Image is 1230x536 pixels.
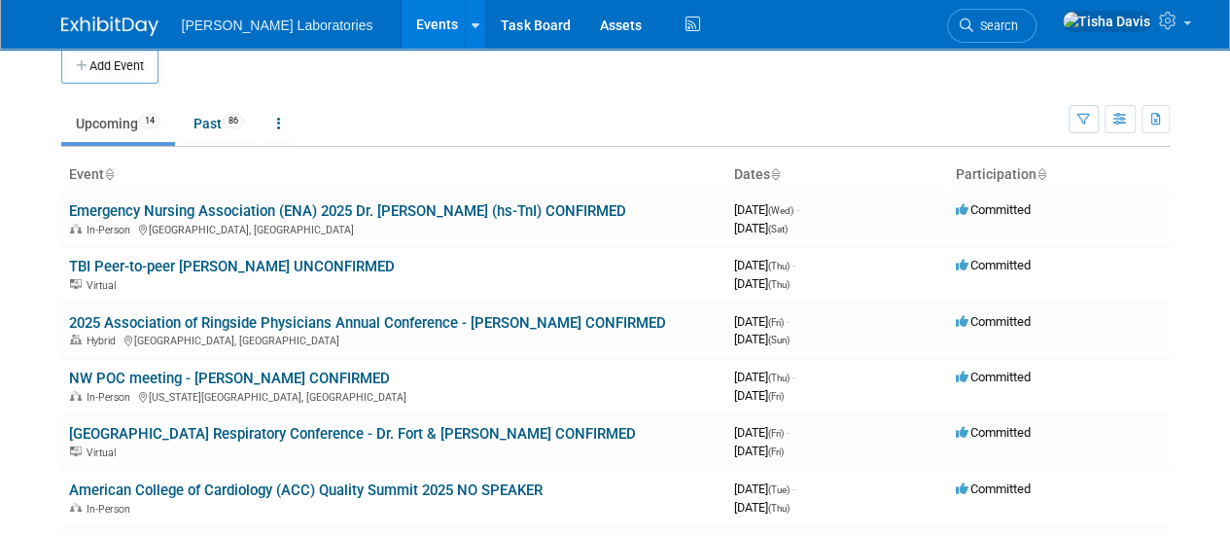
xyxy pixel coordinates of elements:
[69,258,395,275] a: TBI Peer-to-peer [PERSON_NAME] UNCONFIRMED
[947,9,1037,43] a: Search
[734,482,795,496] span: [DATE]
[69,314,666,332] a: 2025 Association of Ringside Physicians Annual Conference - [PERSON_NAME] CONFIRMED
[734,276,790,291] span: [DATE]
[69,221,719,236] div: [GEOGRAPHIC_DATA], [GEOGRAPHIC_DATA]
[61,159,726,192] th: Event
[956,425,1031,440] span: Committed
[104,166,114,182] a: Sort by Event Name
[792,258,795,272] span: -
[734,388,784,403] span: [DATE]
[956,370,1031,384] span: Committed
[182,18,373,33] span: [PERSON_NAME] Laboratories
[787,425,790,440] span: -
[139,114,160,128] span: 14
[69,425,636,443] a: [GEOGRAPHIC_DATA] Respiratory Conference - Dr. Fort & [PERSON_NAME] CONFIRMED
[61,105,175,142] a: Upcoming14
[734,370,795,384] span: [DATE]
[87,335,122,347] span: Hybrid
[973,18,1018,33] span: Search
[768,279,790,290] span: (Thu)
[734,221,788,235] span: [DATE]
[734,500,790,515] span: [DATE]
[956,258,1031,272] span: Committed
[770,166,780,182] a: Sort by Start Date
[1062,11,1151,32] img: Tisha Davis
[69,332,719,347] div: [GEOGRAPHIC_DATA], [GEOGRAPHIC_DATA]
[768,205,793,216] span: (Wed)
[792,482,795,496] span: -
[956,314,1031,329] span: Committed
[70,335,82,344] img: Hybrid Event
[734,332,790,346] span: [DATE]
[70,447,82,456] img: Virtual Event
[768,224,788,234] span: (Sat)
[734,202,799,217] span: [DATE]
[956,202,1031,217] span: Committed
[61,17,158,36] img: ExhibitDay
[768,428,784,439] span: (Fri)
[768,391,784,402] span: (Fri)
[792,370,795,384] span: -
[787,314,790,329] span: -
[768,261,790,271] span: (Thu)
[69,202,626,220] a: Emergency Nursing Association (ENA) 2025 Dr. [PERSON_NAME] (hs-TnI) CONFIRMED
[734,314,790,329] span: [DATE]
[70,224,82,233] img: In-Person Event
[726,159,948,192] th: Dates
[768,503,790,514] span: (Thu)
[179,105,259,142] a: Past86
[734,425,790,440] span: [DATE]
[87,279,122,292] span: Virtual
[768,335,790,345] span: (Sun)
[87,447,122,459] span: Virtual
[948,159,1170,192] th: Participation
[768,373,790,383] span: (Thu)
[69,482,543,499] a: American College of Cardiology (ACC) Quality Summit 2025 NO SPEAKER
[70,391,82,401] img: In-Person Event
[87,391,136,404] span: In-Person
[70,503,82,513] img: In-Person Event
[87,224,136,236] span: In-Person
[87,503,136,516] span: In-Person
[69,370,390,387] a: NW POC meeting - [PERSON_NAME] CONFIRMED
[223,114,244,128] span: 86
[734,444,784,458] span: [DATE]
[1037,166,1046,182] a: Sort by Participation Type
[61,49,158,84] button: Add Event
[69,388,719,404] div: [US_STATE][GEOGRAPHIC_DATA], [GEOGRAPHIC_DATA]
[70,279,82,289] img: Virtual Event
[956,482,1031,496] span: Committed
[796,202,799,217] span: -
[768,484,790,495] span: (Tue)
[768,447,784,457] span: (Fri)
[734,258,795,272] span: [DATE]
[768,317,784,328] span: (Fri)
